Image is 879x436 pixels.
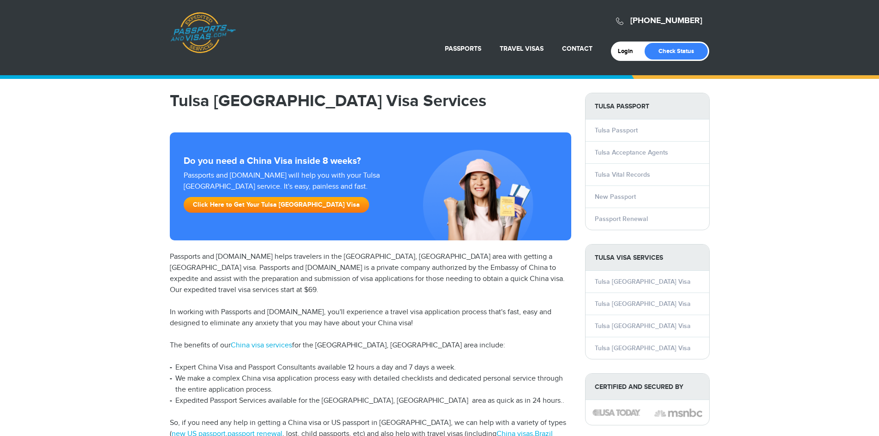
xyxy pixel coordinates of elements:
[595,149,668,156] a: Tulsa Acceptance Agents
[595,171,650,179] a: Tulsa Vital Records
[595,126,638,134] a: Tulsa Passport
[654,407,702,418] img: image description
[595,193,636,201] a: New Passport
[595,215,648,223] a: Passport Renewal
[180,170,402,217] div: Passports and [DOMAIN_NAME] will help you with your Tulsa [GEOGRAPHIC_DATA] service. It's easy, p...
[170,307,571,329] p: In working with Passports and [DOMAIN_NAME], you'll experience a travel visa application process ...
[170,12,236,54] a: Passports & [DOMAIN_NAME]
[630,16,702,26] a: [PHONE_NUMBER]
[618,48,640,55] a: Login
[445,45,481,53] a: Passports
[645,43,708,60] a: Check Status
[170,373,571,395] li: We make a complex China visa application process easy with detailed checklists and dedicated pers...
[170,340,571,351] p: The benefits of our for the [GEOGRAPHIC_DATA], [GEOGRAPHIC_DATA] area include:
[170,395,571,406] li: Expedited Passport Services available for the [GEOGRAPHIC_DATA], [GEOGRAPHIC_DATA] area as quick ...
[592,409,640,416] img: image description
[595,300,691,308] a: Tulsa [GEOGRAPHIC_DATA] Visa
[184,155,557,167] strong: Do you need a China Visa inside 8 weeks?
[500,45,544,53] a: Travel Visas
[586,374,709,400] strong: Certified and Secured by
[586,245,709,271] strong: Tulsa Visa Services
[231,341,292,350] a: China visa services
[170,251,571,296] p: Passports and [DOMAIN_NAME] helps travelers in the [GEOGRAPHIC_DATA], [GEOGRAPHIC_DATA] area with...
[586,93,709,119] strong: Tulsa Passport
[170,93,571,109] h1: Tulsa [GEOGRAPHIC_DATA] Visa Services
[184,197,369,213] a: Click Here to Get Your Tulsa [GEOGRAPHIC_DATA] Visa
[595,278,691,286] a: Tulsa [GEOGRAPHIC_DATA] Visa
[595,322,691,330] a: Tulsa [GEOGRAPHIC_DATA] Visa
[170,362,571,373] li: Expert China Visa and Passport Consultants available 12 hours a day and 7 days a week.
[562,45,592,53] a: Contact
[595,344,691,352] a: Tulsa [GEOGRAPHIC_DATA] Visa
